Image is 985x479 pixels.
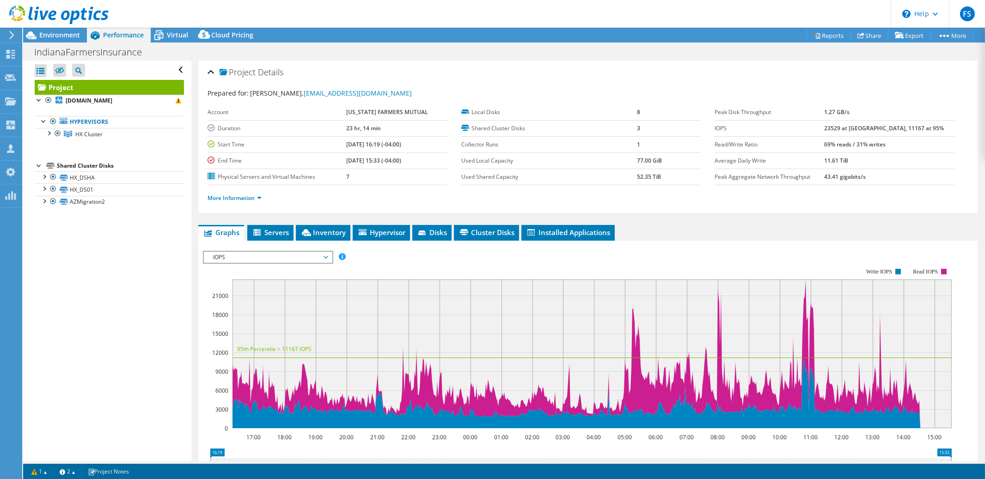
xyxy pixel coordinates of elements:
[167,30,188,39] span: Virtual
[960,6,975,21] span: FS
[897,433,911,441] text: 14:00
[824,173,866,181] b: 43.41 gigabits/s
[526,228,610,237] span: Installed Applications
[866,433,880,441] text: 13:00
[433,433,447,441] text: 23:00
[35,116,184,128] a: Hypervisors
[888,28,931,42] a: Export
[35,80,184,95] a: Project
[773,433,787,441] text: 10:00
[208,252,327,263] span: IOPS
[461,156,637,165] label: Used Local Capacity
[461,124,637,133] label: Shared Cluster Disks
[66,97,112,104] b: [DOMAIN_NAME]
[587,433,601,441] text: 04:00
[464,433,478,441] text: 00:00
[81,466,135,477] a: Project Notes
[902,10,911,18] svg: \n
[913,268,938,275] text: Read IOPS
[340,433,354,441] text: 20:00
[35,196,184,208] a: AZMigration2
[711,433,725,441] text: 08:00
[208,89,249,97] label: Prepared for:
[258,67,283,78] span: Details
[215,368,228,376] text: 9000
[742,433,756,441] text: 09:00
[866,268,892,275] text: Write IOPS
[25,466,54,477] a: 1
[637,157,662,164] b: 77.00 GiB
[715,156,824,165] label: Average Daily Write
[309,433,323,441] text: 19:00
[278,433,292,441] text: 18:00
[35,183,184,195] a: HX_DS01
[637,124,640,132] b: 3
[215,406,228,413] text: 3000
[637,140,640,148] b: 1
[402,433,416,441] text: 22:00
[212,292,228,300] text: 21000
[346,140,401,148] b: [DATE] 16:19 (-04:00)
[208,108,346,117] label: Account
[225,424,228,432] text: 0
[346,124,381,132] b: 23 hr, 14 min
[649,433,663,441] text: 06:00
[35,128,184,140] a: HX Cluster
[30,47,156,57] h1: IndianaFarmersInsurance
[930,28,973,42] a: More
[824,140,886,148] b: 69% reads / 31% writes
[495,433,509,441] text: 01:00
[824,108,850,116] b: 1.27 GB/s
[715,172,824,182] label: Peak Aggregate Network Throughput
[250,89,412,97] span: [PERSON_NAME],
[57,160,184,171] div: Shared Cluster Disks
[459,228,514,237] span: Cluster Disks
[556,433,570,441] text: 03:00
[357,228,405,237] span: Hypervisor
[35,171,184,183] a: HX_DSHA
[208,194,262,202] a: More Information
[211,30,253,39] span: Cloud Pricing
[715,124,824,133] label: IOPS
[215,387,228,394] text: 6000
[807,28,851,42] a: Reports
[824,157,848,164] b: 11.61 TiB
[75,130,103,138] span: HX Cluster
[417,228,447,237] span: Disks
[461,140,637,149] label: Collector Runs
[346,157,401,164] b: [DATE] 15:33 (-04:00)
[928,433,942,441] text: 15:00
[618,433,632,441] text: 05:00
[835,433,849,441] text: 12:00
[304,89,412,97] a: [EMAIL_ADDRESS][DOMAIN_NAME]
[203,228,239,237] span: Graphs
[212,311,228,319] text: 18000
[850,28,888,42] a: Share
[220,68,256,77] span: Project
[103,30,144,39] span: Performance
[53,466,82,477] a: 2
[208,156,346,165] label: End Time
[346,108,428,116] b: [US_STATE] FARMERS MUTUAL
[804,433,818,441] text: 11:00
[715,140,824,149] label: Read/Write Ratio
[208,172,346,182] label: Physical Servers and Virtual Machines
[637,173,661,181] b: 52.35 TiB
[208,140,346,149] label: Start Time
[637,108,640,116] b: 8
[212,349,228,357] text: 12000
[346,173,349,181] b: 7
[461,172,637,182] label: Used Shared Capacity
[247,433,261,441] text: 17:00
[300,228,346,237] span: Inventory
[39,30,80,39] span: Environment
[371,433,385,441] text: 21:00
[715,108,824,117] label: Peak Disk Throughput
[252,228,289,237] span: Servers
[526,433,540,441] text: 02:00
[680,433,694,441] text: 07:00
[35,95,184,107] a: [DOMAIN_NAME]
[212,330,228,338] text: 15000
[824,124,944,132] b: 23529 at [GEOGRAPHIC_DATA], 11167 at 95%
[461,108,637,117] label: Local Disks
